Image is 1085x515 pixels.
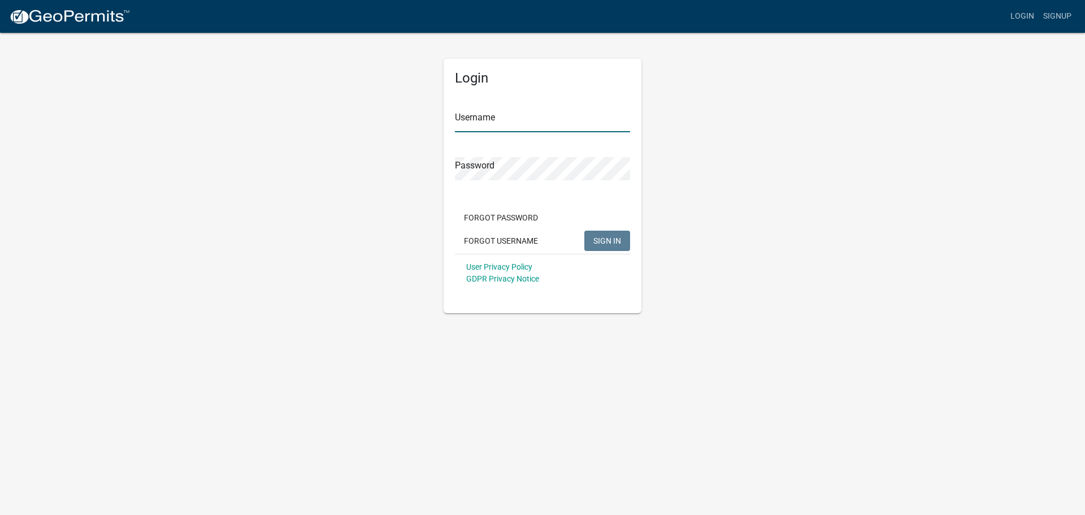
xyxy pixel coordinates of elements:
[455,70,630,86] h5: Login
[1039,6,1076,27] a: Signup
[584,231,630,251] button: SIGN IN
[455,231,547,251] button: Forgot Username
[593,236,621,245] span: SIGN IN
[466,262,532,271] a: User Privacy Policy
[466,274,539,283] a: GDPR Privacy Notice
[455,207,547,228] button: Forgot Password
[1006,6,1039,27] a: Login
